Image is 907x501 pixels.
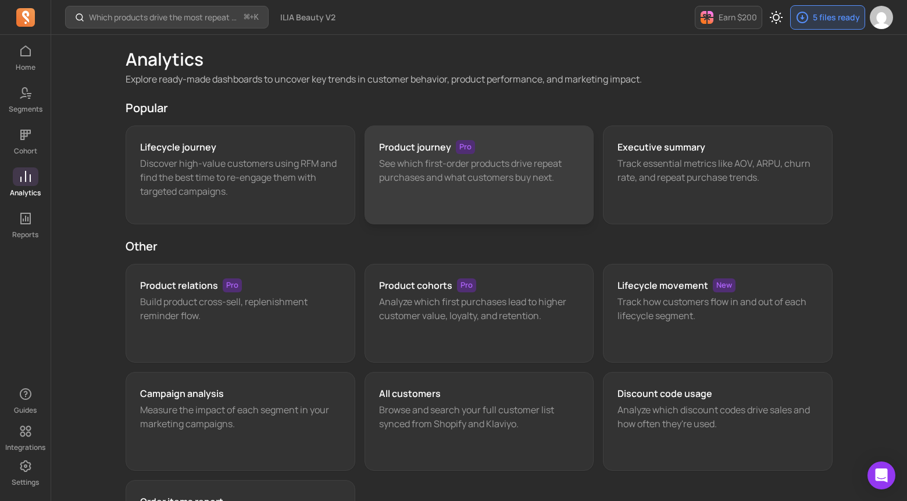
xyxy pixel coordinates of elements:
a: Discount code usageAnalyze which discount codes drive sales and how often they're used. [603,372,833,471]
span: Pro [457,278,476,292]
h3: Lifecycle journey [140,140,216,154]
p: Analytics [10,188,41,198]
div: Open Intercom Messenger [867,461,895,489]
p: Settings [12,478,39,487]
h3: Executive summary [617,140,705,154]
p: Which products drive the most repeat purchases? [89,12,240,23]
p: Analyze which first purchases lead to higher customer value, loyalty, and retention. [379,295,580,323]
h3: Product relations [140,278,218,292]
a: Product relationsProBuild product cross-sell, replenishment reminder flow. [126,264,355,363]
h3: Campaign analysis [140,387,224,400]
p: Segments [9,105,42,114]
h3: Product journey [379,140,451,154]
h3: Discount code usage [617,387,712,400]
p: Integrations [5,443,45,452]
span: New [713,278,735,292]
a: Product cohortsProAnalyze which first purchases lead to higher customer value, loyalty, and reten... [365,264,594,363]
p: Cohort [14,146,37,156]
a: Lifecycle journeyDiscover high-value customers using RFM and find the best time to re-engage them... [126,126,355,224]
a: Product journeyProSee which first-order products drive repeat purchases and what customers buy next. [365,126,594,224]
span: Pro [456,140,475,154]
p: Earn $200 [719,12,757,23]
span: Pro [223,278,242,292]
a: Lifecycle movementNewTrack how customers flow in and out of each lifecycle segment. [603,264,833,363]
button: Toggle dark mode [765,6,788,29]
h1: Analytics [126,49,833,70]
h2: Popular [126,100,833,116]
span: + [244,11,259,23]
a: All customersBrowse and search your full customer list synced from Shopify and Klaviyo. [365,372,594,471]
span: ILIA Beauty V2 [280,12,335,23]
h3: Lifecycle movement [617,278,708,292]
p: Track how customers flow in and out of each lifecycle segment. [617,295,818,323]
a: Campaign analysisMeasure the impact of each segment in your marketing campaigns. [126,372,355,471]
button: Which products drive the most repeat purchases?⌘+K [65,6,269,28]
h2: Other [126,238,833,255]
p: Browse and search your full customer list synced from Shopify and Klaviyo. [379,403,580,431]
p: 5 files ready [813,12,860,23]
p: Analyze which discount codes drive sales and how often they're used. [617,403,818,431]
p: Build product cross-sell, replenishment reminder flow. [140,295,341,323]
p: Measure the impact of each segment in your marketing campaigns. [140,403,341,431]
a: Executive summaryTrack essential metrics like AOV, ARPU, churn rate, and repeat purchase trends. [603,126,833,224]
p: Reports [12,230,38,239]
kbd: ⌘ [244,10,250,25]
p: Home [16,63,35,72]
button: 5 files ready [790,5,865,30]
p: Track essential metrics like AOV, ARPU, churn rate, and repeat purchase trends. [617,156,818,184]
img: avatar [870,6,893,29]
h3: Product cohorts [379,278,452,292]
p: Discover high-value customers using RFM and find the best time to re-engage them with targeted ca... [140,156,341,198]
p: Explore ready-made dashboards to uncover key trends in customer behavior, product performance, an... [126,72,833,86]
kbd: K [254,13,259,22]
button: Guides [13,382,38,417]
p: See which first-order products drive repeat purchases and what customers buy next. [379,156,580,184]
button: ILIA Beauty V2 [273,7,342,28]
button: Earn $200 [695,6,762,29]
h3: All customers [379,387,441,400]
p: Guides [14,406,37,415]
